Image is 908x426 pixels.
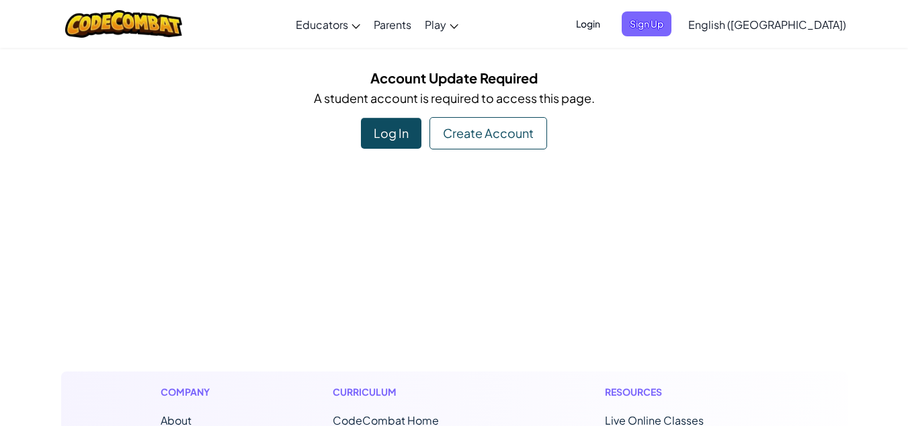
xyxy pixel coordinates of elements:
span: English ([GEOGRAPHIC_DATA]) [688,17,846,32]
a: Educators [289,6,367,42]
h1: Company [161,385,223,399]
span: Educators [296,17,348,32]
a: Play [418,6,465,42]
div: Log In [361,118,421,149]
h1: Curriculum [333,385,495,399]
button: Sign Up [622,11,671,36]
div: Create Account [429,117,547,149]
h5: Account Update Required [71,67,837,88]
p: A student account is required to access this page. [71,88,837,108]
h1: Resources [605,385,748,399]
button: Login [568,11,608,36]
img: CodeCombat logo [65,10,183,38]
a: Parents [367,6,418,42]
span: Play [425,17,446,32]
a: English ([GEOGRAPHIC_DATA]) [682,6,853,42]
